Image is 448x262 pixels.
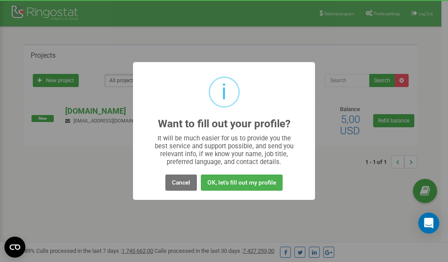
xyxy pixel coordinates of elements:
h2: Want to fill out your profile? [158,118,290,130]
button: Open CMP widget [4,237,25,258]
button: OK, let's fill out my profile [201,175,283,191]
div: Open Intercom Messenger [418,213,439,234]
button: Cancel [165,175,197,191]
div: i [221,78,227,106]
div: It will be much easier for us to provide you the best service and support possible, and send you ... [150,134,298,166]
